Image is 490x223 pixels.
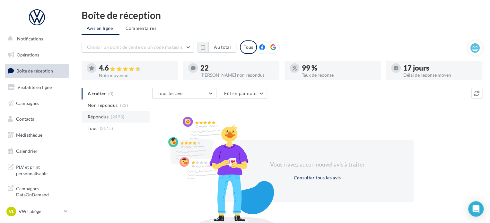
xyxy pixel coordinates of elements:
div: 4.6 [99,64,173,72]
a: Visibilité en ligne [4,81,70,94]
div: 17 jours [403,64,477,72]
button: Choisir un point de vente ou un code magasin [82,42,194,53]
div: Boîte de réception [82,10,482,20]
div: Vous n'avez aucun nouvel avis à traiter [262,160,372,169]
a: Boîte de réception [4,64,70,78]
a: Campagnes DataOnDemand [4,182,70,201]
span: PLV et print personnalisable [16,163,66,176]
span: Opérations [17,52,39,57]
span: Médiathèque [16,132,42,138]
a: Calendrier [4,144,70,158]
span: (22) [120,103,128,108]
span: Tous les avis [158,90,184,96]
span: Choisir un point de vente ou un code magasin [87,44,182,50]
span: Campagnes DataOnDemand [16,184,66,198]
button: Consulter tous les avis [291,174,343,182]
span: Notifications [17,36,43,41]
span: Campagnes [16,100,39,106]
button: Filtrer par note [219,88,267,99]
div: Open Intercom Messenger [468,201,484,217]
button: Tous les avis [152,88,216,99]
button: Au total [197,42,236,53]
a: Médiathèque [4,128,70,142]
span: Répondus [88,114,109,120]
span: Non répondus [88,102,118,108]
span: Tous [88,125,97,132]
a: VL VW Labège [5,205,69,218]
p: VW Labège [19,208,61,215]
span: Boîte de réception [16,68,53,73]
a: PLV et print personnalisable [4,160,70,179]
span: VL [9,208,14,215]
a: Contacts [4,112,70,126]
button: Au total [208,42,236,53]
div: 22 [200,64,274,72]
span: (2515) [100,126,113,131]
span: Visibilité en ligne [17,84,52,90]
div: Délai de réponse moyen [403,73,477,77]
span: Commentaires [126,25,156,31]
span: (2493) [111,114,124,119]
button: Notifications [4,32,67,46]
div: Tous [240,40,257,54]
div: 99 % [302,64,376,72]
span: Calendrier [16,148,38,154]
a: Opérations [4,48,70,62]
div: Note moyenne [99,73,173,78]
span: Contacts [16,116,34,122]
div: [PERSON_NAME] non répondus [200,73,274,77]
div: Taux de réponse [302,73,376,77]
a: Campagnes [4,97,70,110]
